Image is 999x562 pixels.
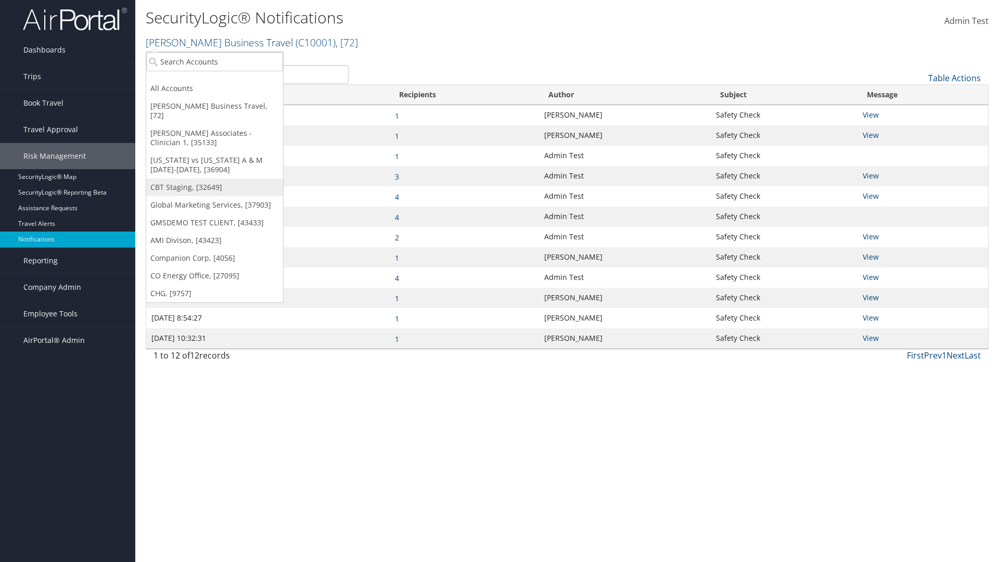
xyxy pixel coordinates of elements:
[946,350,965,361] a: Next
[395,172,399,182] a: 3
[395,131,399,141] a: 1
[711,125,857,146] td: Safety Check
[146,7,708,29] h1: SecurityLogic® Notifications
[146,80,283,97] a: All Accounts
[857,85,988,105] th: Message: activate to sort column ascending
[539,186,711,207] td: Admin Test
[190,350,199,361] span: 12
[23,143,86,169] span: Risk Management
[23,301,78,327] span: Employee Tools
[146,124,283,151] a: [PERSON_NAME] Associates - Clinician 1, [35133]
[711,227,857,247] td: Safety Check
[863,191,879,201] a: View
[296,35,336,49] span: ( C10001 )
[928,72,981,84] a: Table Actions
[146,249,283,267] a: Companion Corp, [4056]
[539,166,711,186] td: Admin Test
[863,292,879,302] a: View
[711,186,857,207] td: Safety Check
[23,248,58,274] span: Reporting
[395,334,399,344] a: 1
[146,151,283,178] a: [US_STATE] vs [US_STATE] A & M [DATE]-[DATE], [36904]
[944,15,989,27] span: Admin Test
[395,293,399,303] a: 1
[711,288,857,308] td: Safety Check
[146,328,390,349] td: [DATE] 10:32:31
[23,117,78,143] span: Travel Approval
[711,207,857,227] td: Safety Check
[711,85,857,105] th: Subject: activate to sort column ascending
[863,232,879,241] a: View
[539,308,711,328] td: [PERSON_NAME]
[146,52,283,71] input: Search Accounts
[395,151,399,161] a: 1
[395,314,399,324] a: 1
[395,111,399,121] a: 1
[146,35,358,49] a: [PERSON_NAME] Business Travel
[944,5,989,37] a: Admin Test
[539,146,711,166] td: Admin Test
[907,350,924,361] a: First
[863,313,879,323] a: View
[863,252,879,262] a: View
[863,171,879,181] a: View
[539,85,711,105] th: Author: activate to sort column ascending
[863,130,879,140] a: View
[146,285,283,302] a: CHG, [9757]
[146,97,283,124] a: [PERSON_NAME] Business Travel, [72]
[711,308,857,328] td: Safety Check
[395,273,399,283] a: 4
[711,146,857,166] td: Safety Check
[539,288,711,308] td: [PERSON_NAME]
[395,233,399,242] a: 2
[539,267,711,288] td: Admin Test
[539,328,711,349] td: [PERSON_NAME]
[924,350,942,361] a: Prev
[942,350,946,361] a: 1
[146,232,283,249] a: AMI Divison, [43423]
[23,63,41,90] span: Trips
[711,105,857,125] td: Safety Check
[146,214,283,232] a: GMSDEMO TEST CLIENT, [43433]
[539,247,711,267] td: [PERSON_NAME]
[336,35,358,49] span: , [ 72 ]
[146,267,283,285] a: CO Energy Office, [27095]
[23,327,85,353] span: AirPortal® Admin
[539,105,711,125] td: [PERSON_NAME]
[863,333,879,343] a: View
[863,110,879,120] a: View
[711,166,857,186] td: Safety Check
[395,192,399,202] a: 4
[539,207,711,227] td: Admin Test
[395,212,399,222] a: 4
[153,349,349,367] div: 1 to 12 of records
[539,125,711,146] td: [PERSON_NAME]
[23,37,66,63] span: Dashboards
[23,90,63,116] span: Book Travel
[863,272,879,282] a: View
[23,7,127,31] img: airportal-logo.png
[711,247,857,267] td: Safety Check
[146,196,283,214] a: Global Marketing Services, [37903]
[146,308,390,328] td: [DATE] 8:54:27
[146,178,283,196] a: CBT Staging, [32649]
[965,350,981,361] a: Last
[711,267,857,288] td: Safety Check
[390,85,539,105] th: Recipients: activate to sort column ascending
[395,253,399,263] a: 1
[539,227,711,247] td: Admin Test
[711,328,857,349] td: Safety Check
[23,274,81,300] span: Company Admin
